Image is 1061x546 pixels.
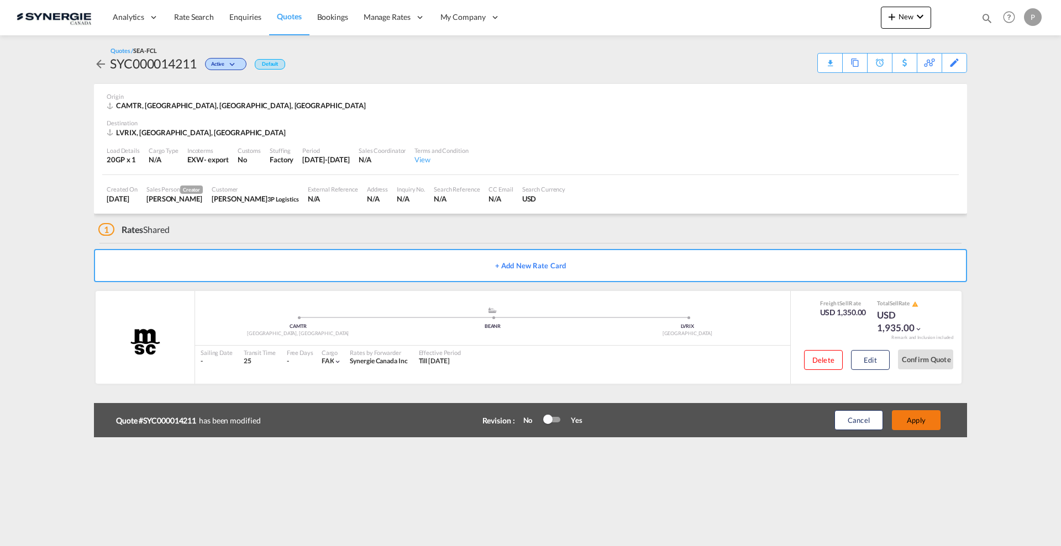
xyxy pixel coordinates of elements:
[834,410,883,430] button: Cancel
[107,146,140,155] div: Load Details
[302,155,350,165] div: 31 Aug 2025
[890,300,899,306] span: Sell
[111,46,157,55] div: Quotes /SEA-FCL
[116,415,199,426] b: Quote #SYC000014211
[212,194,299,204] div: Juris Kovakevskis
[212,185,299,193] div: Customer
[205,58,246,70] div: Change Status Here
[129,328,161,356] img: MSC
[287,357,289,366] div: -
[244,357,276,366] div: 25
[122,224,144,235] span: Rates
[877,299,932,308] div: Total Rate
[892,410,941,430] button: Apply
[486,308,499,313] md-icon: assets/icons/custom/ship-fill.svg
[883,335,962,341] div: Remark and Inclusion included
[395,323,590,330] div: BEANR
[414,146,468,155] div: Terms and Condition
[419,357,450,366] div: Till 19 Sep 2025
[187,155,204,165] div: EXW
[116,412,448,429] div: has been modified
[244,348,276,357] div: Transit Time
[107,92,954,100] div: Origin
[414,155,468,165] div: View
[590,323,785,330] div: LVRIX
[146,194,203,204] div: Pablo Gomez Saldarriaga
[440,12,486,23] span: My Company
[116,101,366,110] span: CAMTR, [GEOGRAPHIC_DATA], [GEOGRAPHIC_DATA], [GEOGRAPHIC_DATA]
[133,47,156,54] span: SEA-FCL
[149,146,178,155] div: Cargo Type
[146,185,203,194] div: Sales Person
[107,119,954,127] div: Destination
[227,62,240,68] md-icon: icon-chevron-down
[17,5,91,30] img: 1f56c880d42311ef80fc7dca854c8e59.png
[107,128,288,137] div: LVRIX, Riga, Asia Pacific
[1000,8,1024,28] div: Help
[270,146,293,155] div: Stuffing
[885,12,927,21] span: New
[359,155,406,165] div: N/A
[913,10,927,23] md-icon: icon-chevron-down
[1000,8,1018,26] span: Help
[489,194,513,204] div: N/A
[350,357,407,365] span: Synergie Canada Inc
[482,415,515,426] div: Revision :
[522,185,566,193] div: Search Currency
[823,55,837,63] md-icon: icon-download
[911,300,918,308] button: icon-alert
[434,194,480,204] div: N/A
[255,59,285,70] div: Default
[94,249,967,282] button: + Add New Rate Card
[308,194,358,204] div: N/A
[397,194,425,204] div: N/A
[560,415,582,425] div: Yes
[877,309,932,335] div: USD 1,935.00
[912,301,918,308] md-icon: icon-alert
[302,146,350,155] div: Period
[898,349,953,369] button: Confirm Quote
[267,195,299,203] span: 3P Logistics
[94,57,107,71] md-icon: icon-arrow-left
[204,155,229,165] div: - export
[434,185,480,193] div: Search Reference
[367,185,388,193] div: Address
[211,61,227,71] span: Active
[885,10,899,23] md-icon: icon-plus 400-fg
[180,185,203,194] span: Creator
[98,224,170,236] div: Shared
[322,348,342,357] div: Cargo
[350,348,407,357] div: Rates by Forwarder
[804,350,843,370] button: Delete
[915,325,922,333] md-icon: icon-chevron-down
[270,155,293,165] div: Factory Stuffing
[229,12,261,22] span: Enquiries
[590,330,785,337] div: [GEOGRAPHIC_DATA]
[981,12,993,24] md-icon: icon-magnify
[107,185,138,193] div: Created On
[489,185,513,193] div: CC Email
[287,348,313,357] div: Free Days
[851,350,890,370] button: Edit
[201,330,395,337] div: [GEOGRAPHIC_DATA], [GEOGRAPHIC_DATA]
[107,100,369,110] div: CAMTR, Montreal, QC, Americas
[367,194,388,204] div: N/A
[364,12,411,23] span: Manage Rates
[359,146,406,155] div: Sales Coordinator
[334,358,342,365] md-icon: icon-chevron-down
[113,12,144,23] span: Analytics
[820,299,866,307] div: Freight Rate
[98,223,114,236] span: 1
[322,357,334,365] span: FAK
[197,55,249,72] div: Change Status Here
[187,146,229,155] div: Incoterms
[518,415,544,425] div: No
[238,155,261,165] div: No
[823,54,837,63] div: Quote PDF is not available at this time
[881,7,931,29] button: icon-plus 400-fgNewicon-chevron-down
[110,55,197,72] div: SYC000014211
[419,357,450,365] span: Till [DATE]
[308,185,358,193] div: External Reference
[839,300,849,306] span: Sell
[201,357,233,366] div: -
